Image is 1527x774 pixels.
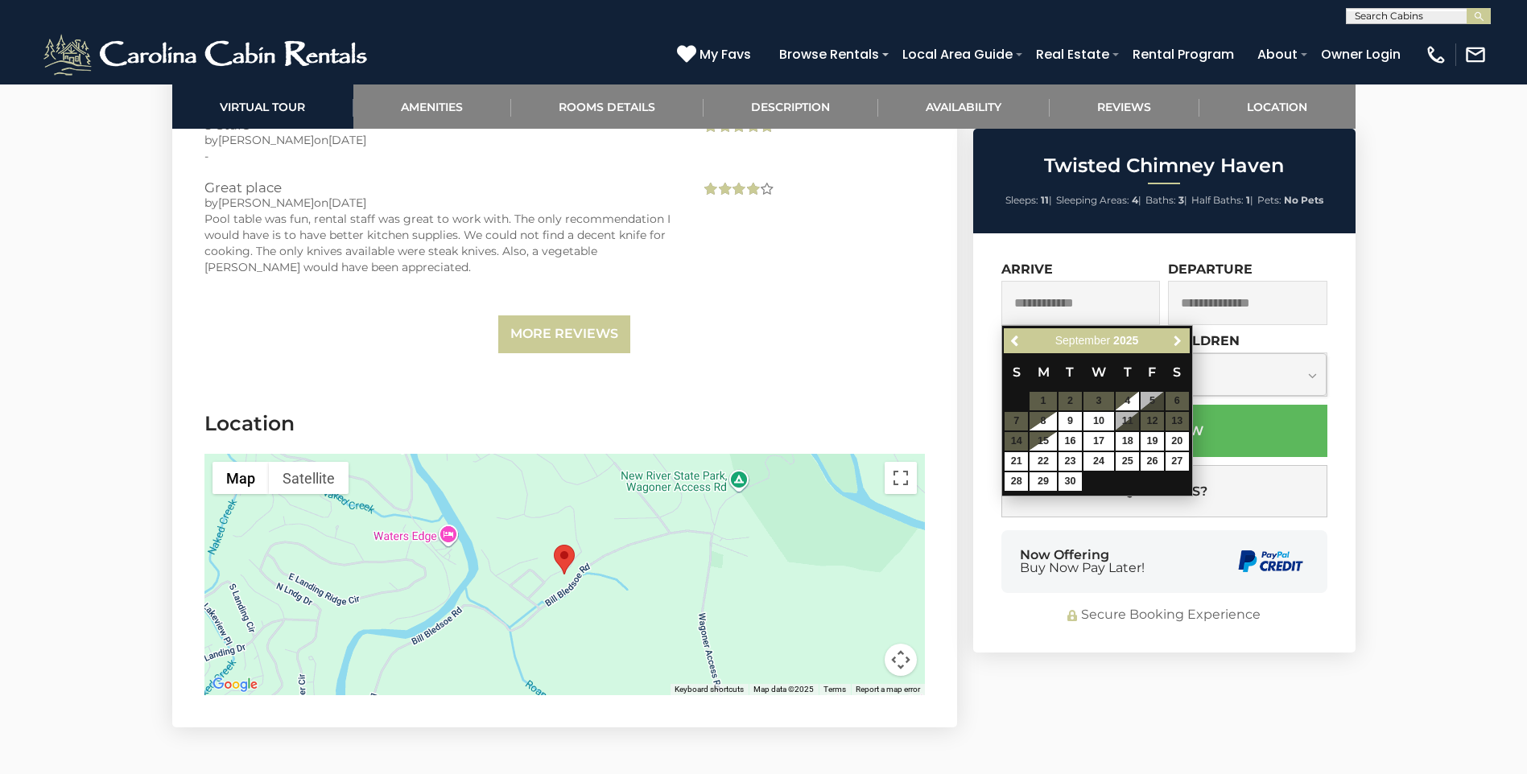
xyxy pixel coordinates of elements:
td: $143 [1083,411,1115,431]
a: 29 [1030,472,1057,491]
a: 26 [1141,452,1164,471]
li: | [1056,190,1141,211]
div: Twisted Chimney Haven [554,545,575,574]
img: phone-regular-white.png [1425,43,1447,66]
span: Baths: [1145,194,1176,206]
div: - [204,148,677,164]
button: Show satellite imagery [269,462,349,494]
a: About [1249,40,1306,68]
a: 15 [1030,432,1057,451]
a: 22 [1030,452,1057,471]
strong: 3 [1178,194,1184,206]
span: Map data ©2025 [753,685,814,694]
div: Secure Booking Experience [1001,606,1327,624]
button: Show street map [213,462,269,494]
a: Rental Program [1125,40,1242,68]
label: Departure [1168,261,1253,277]
div: Now Offering [1020,549,1145,574]
a: Local Area Guide [894,40,1021,68]
span: [DATE] [328,133,366,147]
span: Saturday [1173,364,1181,380]
a: Report a map error [856,685,920,694]
a: 9 [1059,412,1082,430]
td: $143 [1029,431,1058,451]
div: by on [204,132,677,148]
a: More Reviews [498,315,630,353]
a: 19 [1141,432,1164,451]
span: September [1055,334,1110,347]
li: | [1005,190,1052,211]
a: Owner Login [1313,40,1409,68]
td: $143 [1058,431,1083,451]
a: 25 [1116,452,1139,471]
a: 18 [1116,432,1139,451]
h3: Great place [204,180,677,195]
strong: No Pets [1284,194,1323,206]
span: [PERSON_NAME] [218,133,314,147]
td: $150 [1029,471,1058,492]
a: Reviews [1050,84,1199,129]
img: Google [208,674,262,695]
a: Rooms Details [511,84,704,129]
a: 8 [1030,412,1057,430]
td: $178 [1140,431,1165,451]
label: Arrive [1001,261,1053,277]
img: White-1-2.png [40,31,374,79]
a: 10 [1083,412,1114,430]
td: $143 [1115,391,1140,411]
a: Previous [1005,331,1026,351]
a: Virtual Tour [172,84,353,129]
td: $143 [1029,411,1058,431]
span: Half Baths: [1191,194,1244,206]
strong: 4 [1132,194,1138,206]
td: $196 [1165,451,1190,471]
li: | [1145,190,1187,211]
span: Friday [1148,364,1156,380]
span: [PERSON_NAME] [218,196,314,210]
div: Pool table was fun, rental staff was great to work with. The only recommendation I would have is ... [204,211,677,275]
span: Pets: [1257,194,1281,206]
span: Next [1171,335,1184,348]
a: 21 [1005,452,1028,471]
h3: Location [204,410,925,438]
span: Tuesday [1066,364,1074,380]
span: Thursday [1124,364,1132,380]
a: 4 [1116,392,1139,410]
button: Map camera controls [885,644,917,676]
td: $143 [1083,451,1115,471]
span: 2025 [1113,334,1138,347]
a: Terms [823,685,846,694]
span: [DATE] [328,196,366,210]
a: 20 [1166,432,1189,451]
a: 23 [1059,452,1082,471]
li: | [1191,190,1253,211]
td: $143 [1083,431,1115,451]
span: Buy Now Pay Later! [1020,562,1145,574]
a: 27 [1166,452,1189,471]
a: 28 [1005,472,1028,491]
span: Sunday [1013,364,1021,380]
a: Real Estate [1028,40,1117,68]
a: Open this area in Google Maps (opens a new window) [208,674,262,695]
td: $150 [1058,471,1083,492]
h2: Twisted Chimney Haven [977,155,1352,176]
span: Sleeps: [1005,194,1038,206]
span: Monday [1038,364,1050,380]
button: Toggle fullscreen view [885,462,917,494]
td: $143 [1115,451,1140,471]
a: 16 [1059,432,1082,451]
td: $196 [1140,451,1165,471]
td: $178 [1165,431,1190,451]
td: $143 [1029,451,1058,471]
a: Availability [878,84,1050,129]
div: by on [204,195,677,211]
td: $143 [1058,411,1083,431]
a: 30 [1059,472,1082,491]
a: Location [1199,84,1356,129]
a: Browse Rentals [771,40,887,68]
a: 24 [1083,452,1114,471]
button: Keyboard shortcuts [675,684,744,695]
td: $150 [1004,471,1029,492]
span: Sleeping Areas: [1056,194,1129,206]
span: Previous [1009,335,1022,348]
